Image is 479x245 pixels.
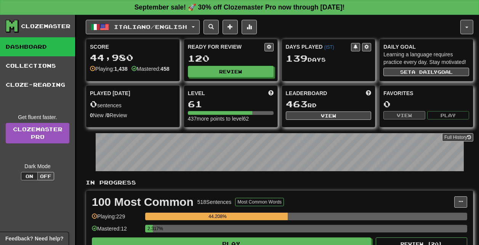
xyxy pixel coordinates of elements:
button: View [286,111,372,120]
span: Leaderboard [286,89,327,97]
button: Full History [442,133,473,142]
div: 437 more points to level 62 [188,115,274,123]
span: Italiano / English [114,24,187,30]
span: a daily [412,69,437,75]
button: View [383,111,425,119]
div: Ready for Review [188,43,264,51]
div: 120 [188,54,274,63]
strong: 0 [107,112,110,118]
div: 61 [188,99,274,109]
div: 518 Sentences [197,198,232,206]
p: In Progress [86,179,473,186]
button: Off [37,172,54,180]
span: Played [DATE] [90,89,130,97]
div: 0 [383,99,469,109]
div: sentences [90,99,176,109]
div: Day s [286,54,372,64]
span: Level [188,89,205,97]
button: Most Common Words [235,198,284,206]
div: Days Played [286,43,351,51]
div: 2.317% [147,225,152,232]
div: rd [286,99,372,109]
button: Add sentence to collection [223,20,238,34]
button: More stats [242,20,257,34]
div: 44.208% [147,213,287,220]
button: Search sentences [203,20,219,34]
button: Review [188,66,274,77]
div: New / Review [90,111,176,119]
strong: September sale! 🚀 30% off Clozemaster Pro now through [DATE]! [135,3,345,11]
strong: 458 [160,66,169,72]
span: 463 [286,99,308,109]
div: 44,980 [90,53,176,62]
div: Learning a language requires practice every day. Stay motivated! [383,51,469,66]
div: Get fluent faster. [6,113,69,121]
div: Mastered: [131,65,170,73]
strong: 1,438 [114,66,128,72]
button: On [21,172,38,180]
div: Favorites [383,89,469,97]
div: 100 Most Common [92,196,194,208]
div: Dark Mode [6,162,69,170]
span: 0 [90,99,97,109]
div: Playing: 229 [92,213,141,225]
a: (IST) [324,45,334,50]
a: ClozemasterPro [6,123,69,143]
button: Italiano/English [86,20,200,34]
button: Play [427,111,469,119]
div: Clozemaster [21,22,70,30]
button: Seta dailygoal [383,68,469,76]
span: 139 [286,53,308,64]
strong: 0 [90,112,93,118]
span: This week in points, UTC [366,89,371,97]
div: Score [90,43,176,51]
span: Open feedback widget [5,235,63,242]
div: Daily Goal [383,43,469,51]
div: Playing: [90,65,128,73]
span: Score more points to level up [268,89,274,97]
div: Mastered: 12 [92,225,141,237]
